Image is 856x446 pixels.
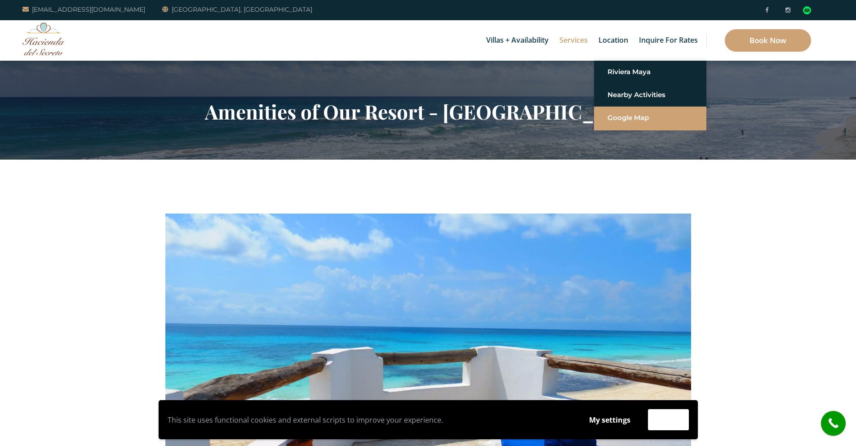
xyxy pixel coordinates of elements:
a: Location [594,20,633,61]
a: Villas + Availability [482,20,553,61]
img: Awesome Logo [22,22,65,55]
a: [EMAIL_ADDRESS][DOMAIN_NAME] [22,4,145,15]
button: My settings [581,410,639,430]
a: [GEOGRAPHIC_DATA], [GEOGRAPHIC_DATA] [162,4,312,15]
button: Accept [648,409,689,430]
a: call [821,411,846,436]
h2: Amenities of Our Resort - [GEOGRAPHIC_DATA] [165,100,691,123]
a: Riviera Maya [608,64,693,80]
a: Inquire for Rates [634,20,702,61]
img: Tripadvisor_logomark.svg [803,6,811,14]
p: This site uses functional cookies and external scripts to improve your experience. [168,413,572,427]
a: Book Now [725,29,811,52]
a: Services [555,20,592,61]
div: Read traveler reviews on Tripadvisor [803,6,811,14]
a: Google Map [608,110,693,126]
i: call [823,413,843,433]
a: Nearby Activities [608,87,693,103]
